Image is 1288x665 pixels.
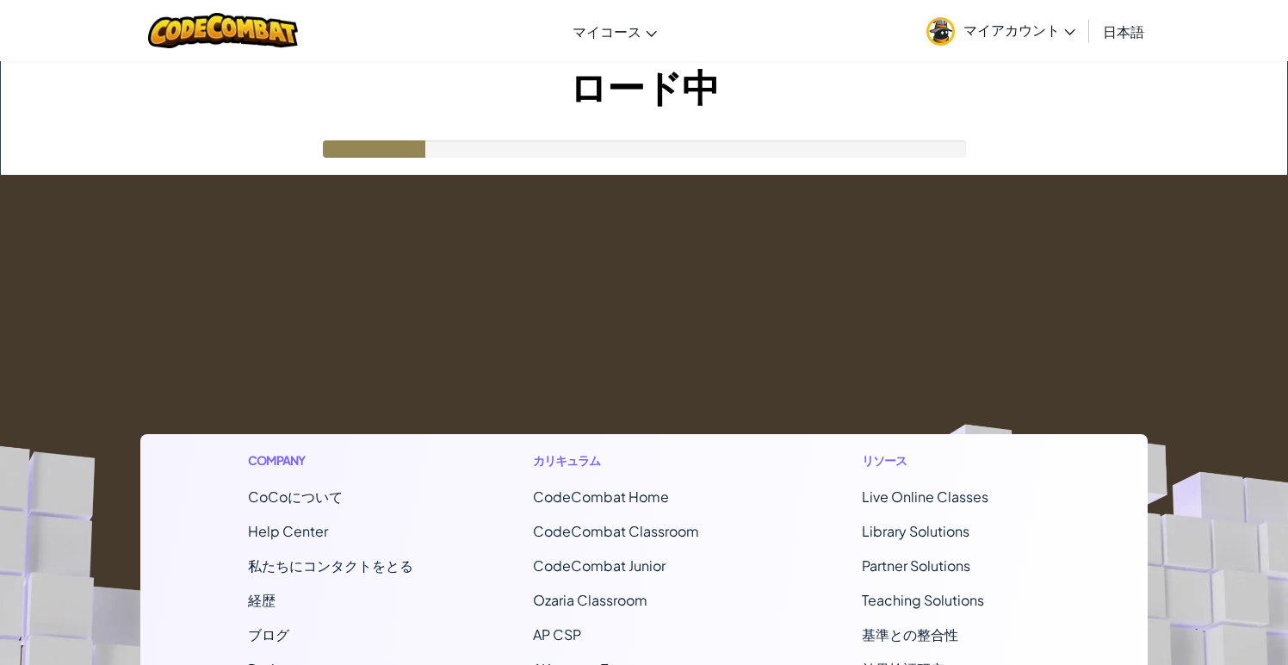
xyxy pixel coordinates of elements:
[862,451,1041,469] h1: リソース
[918,3,1084,58] a: マイアカウント
[862,625,958,643] a: 基準との整合性
[248,625,289,643] a: ブログ
[862,556,970,575] a: Partner Solutions
[564,8,666,54] a: マイコース
[248,556,413,575] span: 私たちにコンタクトをとる
[1,61,1287,115] h1: ロード中
[533,451,741,469] h1: カリキュラム
[862,522,969,540] a: Library Solutions
[533,625,581,643] a: AP CSP
[1094,8,1153,54] a: 日本語
[148,13,299,48] img: CodeCombat logo
[862,591,984,609] a: Teaching Solutions
[248,451,413,469] h1: Company
[573,22,641,40] span: マイコース
[533,488,669,506] span: CodeCombat Home
[862,488,988,506] a: Live Online Classes
[533,522,699,540] a: CodeCombat Classroom
[248,488,343,506] a: CoCoについて
[533,556,666,575] a: CodeCombat Junior
[963,21,1075,39] span: マイアカウント
[1103,22,1144,40] span: 日本語
[926,17,955,46] img: avatar
[533,591,647,609] a: Ozaria Classroom
[248,522,328,540] a: Help Center
[248,591,276,609] a: 経歴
